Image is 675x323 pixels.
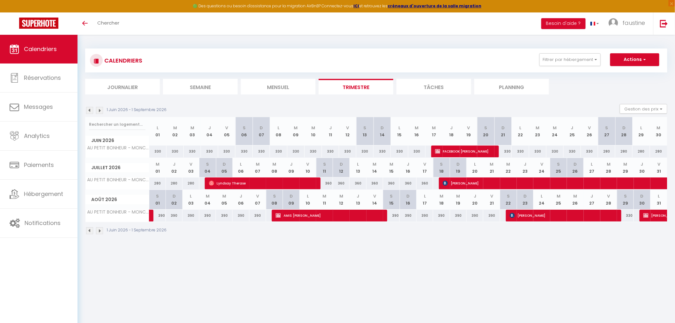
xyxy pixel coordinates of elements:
[584,190,600,209] th: 27
[319,79,393,94] li: Trimestre
[517,190,533,209] th: 23
[173,193,176,199] abbr: D
[190,125,194,131] abbr: M
[624,193,627,199] abbr: S
[546,146,564,157] div: 330
[474,193,476,199] abbr: J
[149,146,167,157] div: 330
[553,125,557,131] abbr: M
[249,210,266,222] div: 390
[440,161,443,167] abbr: S
[373,161,377,167] abbr: M
[391,117,408,146] th: 15
[182,210,199,222] div: 390
[149,158,166,177] th: 01
[24,74,61,82] span: Réservations
[641,193,644,199] abbr: D
[408,117,426,146] th: 16
[474,79,549,94] li: Planning
[417,158,433,177] th: 17
[541,18,586,29] button: Besoin d'aide ?
[235,146,253,157] div: 330
[260,125,263,131] abbr: D
[333,177,350,189] div: 360
[85,195,149,204] span: Août 2026
[610,53,659,66] button: Actions
[391,146,408,157] div: 330
[273,193,276,199] abbr: S
[435,145,493,157] span: FACEBOOK [PERSON_NAME]
[600,190,617,209] th: 28
[622,19,645,27] span: faustine
[529,117,546,146] th: 23
[374,146,391,157] div: 330
[290,193,293,199] abbr: D
[256,193,259,199] abbr: V
[182,177,199,189] div: 280
[333,158,350,177] th: 12
[253,146,270,157] div: 330
[397,79,471,94] li: Tâches
[346,125,349,131] abbr: V
[218,117,235,146] th: 05
[426,117,443,146] th: 17
[189,161,192,167] abbr: V
[617,190,634,209] th: 29
[617,210,634,222] div: 330
[24,161,54,169] span: Paiements
[573,193,577,199] abbr: M
[432,125,436,131] abbr: M
[536,125,540,131] abbr: M
[540,161,543,167] abbr: V
[340,161,343,167] abbr: D
[24,45,57,53] span: Calendriers
[417,177,433,189] div: 360
[373,193,376,199] abbr: V
[650,117,667,146] th: 30
[650,146,667,157] div: 280
[357,161,359,167] abbr: L
[19,18,58,29] img: Super Booking
[182,190,199,209] th: 03
[609,18,618,28] img: ...
[517,158,533,177] th: 23
[86,210,150,214] span: AU PETIT BONHEUR - MONCRABEAU
[287,146,305,157] div: 330
[443,117,460,146] th: 18
[490,161,494,167] abbr: M
[524,161,526,167] abbr: J
[539,53,601,66] button: Filtrer par hébergement
[173,161,175,167] abbr: J
[581,117,598,146] th: 26
[243,125,246,131] abbr: S
[485,125,487,131] abbr: S
[206,193,210,199] abbr: M
[199,190,216,209] th: 04
[25,219,61,227] span: Notifications
[216,210,233,222] div: 390
[5,3,24,22] button: Ouvrir le widget de chat LiveChat
[278,125,280,131] abbr: L
[620,104,667,114] button: Gestion des prix
[276,209,385,222] span: AMIS [PERSON_NAME]
[305,117,322,146] th: 10
[567,190,583,209] th: 26
[294,125,298,131] abbr: M
[460,117,477,146] th: 19
[356,117,374,146] th: 13
[85,163,149,172] span: Juillet 2026
[218,146,235,157] div: 330
[456,193,460,199] abbr: M
[182,158,199,177] th: 03
[467,125,470,131] abbr: V
[591,193,593,199] abbr: J
[605,125,608,131] abbr: S
[339,193,343,199] abbr: M
[615,146,633,157] div: 280
[270,146,287,157] div: 330
[367,158,383,177] th: 14
[399,125,401,131] abbr: L
[615,117,633,146] th: 28
[622,125,626,131] abbr: D
[167,146,184,157] div: 330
